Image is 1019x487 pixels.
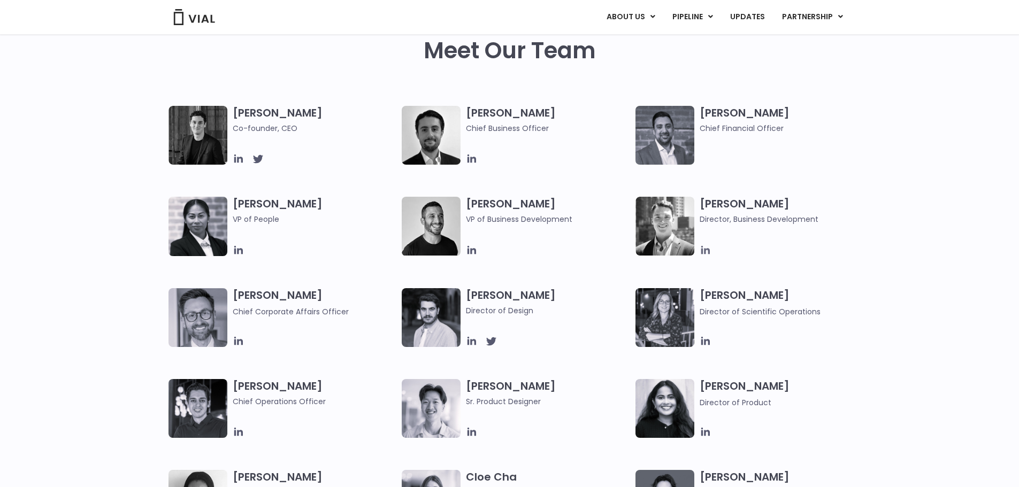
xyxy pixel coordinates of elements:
[402,106,461,165] img: A black and white photo of a man in a suit holding a vial.
[700,397,771,408] span: Director of Product
[466,396,630,407] span: Sr. Product Designer
[722,8,773,26] a: UPDATES
[773,8,852,26] a: PARTNERSHIPMenu Toggle
[635,106,694,165] img: Headshot of smiling man named Samir
[700,379,864,408] h3: [PERSON_NAME]
[168,106,227,165] img: A black and white photo of a man in a suit attending a Summit.
[402,197,461,256] img: A black and white photo of a man smiling.
[233,379,397,407] h3: [PERSON_NAME]
[233,306,349,317] span: Chief Corporate Affairs Officer
[664,8,721,26] a: PIPELINEMenu Toggle
[402,288,461,347] img: Headshot of smiling man named Albert
[466,379,630,407] h3: [PERSON_NAME]
[233,213,397,225] span: VP of People
[424,38,596,64] h2: Meet Our Team
[635,288,694,347] img: Headshot of smiling woman named Sarah
[168,379,227,438] img: Headshot of smiling man named Josh
[173,9,216,25] img: Vial Logo
[233,106,397,134] h3: [PERSON_NAME]
[635,379,694,438] img: Smiling woman named Dhruba
[168,288,227,347] img: Paolo-M
[402,379,461,438] img: Brennan
[700,213,864,225] span: Director, Business Development
[700,306,821,317] span: Director of Scientific Operations
[466,106,630,134] h3: [PERSON_NAME]
[466,288,630,316] h3: [PERSON_NAME]
[466,305,630,316] span: Director of Design
[466,213,630,225] span: VP of Business Development
[233,288,397,318] h3: [PERSON_NAME]
[700,288,864,318] h3: [PERSON_NAME]
[466,122,630,134] span: Chief Business Officer
[233,197,397,241] h3: [PERSON_NAME]
[700,106,864,134] h3: [PERSON_NAME]
[466,197,630,225] h3: [PERSON_NAME]
[168,197,227,256] img: Catie
[700,197,864,225] h3: [PERSON_NAME]
[598,8,663,26] a: ABOUT USMenu Toggle
[233,396,397,407] span: Chief Operations Officer
[635,197,694,256] img: A black and white photo of a smiling man in a suit at ARVO 2023.
[233,122,397,134] span: Co-founder, CEO
[700,122,864,134] span: Chief Financial Officer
